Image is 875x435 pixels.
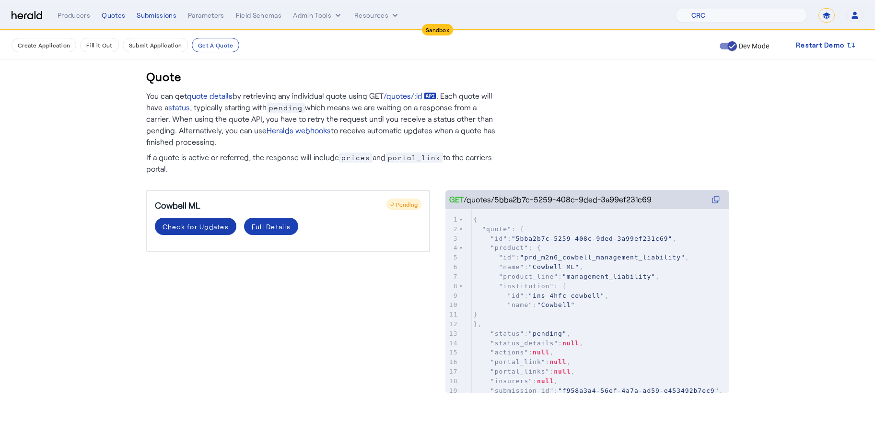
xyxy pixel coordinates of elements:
span: : , [474,387,723,394]
div: 18 [445,376,459,386]
span: : { [474,244,541,251]
span: Pending [396,201,418,208]
button: Create Application [12,38,76,52]
button: Restart Demo [788,36,863,54]
button: Fill it Out [80,38,118,52]
span: "product_line" [499,273,558,280]
img: Herald Logo [12,11,42,20]
span: "ins_4hfc_cowbell" [528,292,605,299]
span: null [537,377,554,385]
span: : , [474,235,677,242]
div: 16 [445,357,459,367]
span: GET [449,194,464,205]
button: Resources dropdown menu [354,11,400,20]
div: 11 [445,310,459,319]
span: "management_liability" [562,273,655,280]
span: : , [474,292,609,299]
div: 1 [445,215,459,224]
span: Restart Demo [796,39,844,51]
span: "id" [507,292,524,299]
span: : , [474,358,571,365]
div: 2 [445,224,459,234]
span: "f958a3a4-56ef-4a7a-ad59-e453492b7ec9" [558,387,719,394]
span: "portal_links" [490,368,550,375]
div: 12 [445,319,459,329]
span: "prd_m2n6_cowbell_management_liability" [520,254,685,261]
div: 6 [445,262,459,272]
div: 4 [445,243,459,253]
span: "5bba2b7c-5259-408c-9ded-3a99ef231c69" [512,235,672,242]
div: Submissions [137,11,176,20]
span: null [554,368,571,375]
a: /quotes/:id [384,90,436,102]
button: Get A Quote [192,38,239,52]
span: "actions" [490,349,528,356]
button: Submit Application [123,38,188,52]
span: "portal_link" [490,358,546,365]
span: "status_details" [490,340,558,347]
span: "pending" [528,330,566,337]
span: null [549,358,566,365]
div: Parameters [188,11,224,20]
span: "institution" [499,282,554,290]
a: status [168,102,190,113]
div: 15 [445,348,459,357]
p: You can get by retrieving any individual quote using GET . Each quote will have a , typically sta... [146,90,496,148]
span: "quote" [482,225,512,233]
span: null [562,340,579,347]
span: : { [474,282,567,290]
div: Field Schemas [236,11,282,20]
a: quote details [187,90,233,102]
span: { [474,216,478,223]
span: portal_link [385,153,443,163]
h3: Quote [146,69,182,84]
div: /quotes/5bba2b7c-5259-408c-9ded-3a99ef231c69 [449,194,652,205]
div: Producers [58,11,90,20]
span: prices [339,153,373,163]
span: "status" [490,330,525,337]
span: }, [474,320,482,328]
span: "insurers" [490,377,533,385]
span: : , [474,340,584,347]
span: : [474,301,575,308]
span: : , [474,273,660,280]
span: : , [474,368,575,375]
span: : , [474,254,689,261]
div: Full Details [252,222,291,232]
div: Check for Updates [163,222,229,232]
div: 17 [445,367,459,376]
div: 8 [445,282,459,291]
div: 19 [445,386,459,396]
div: 10 [445,300,459,310]
div: Sandbox [422,24,453,35]
label: Dev Mode [737,41,769,51]
div: 14 [445,339,459,348]
a: Heralds webhooks [267,125,331,136]
button: internal dropdown menu [293,11,343,20]
span: : { [474,225,525,233]
span: "product" [490,244,528,251]
div: 7 [445,272,459,282]
span: "Cowbell ML" [528,263,579,270]
span: "id" [499,254,515,261]
span: : , [474,349,554,356]
span: : , [474,263,584,270]
div: Quotes [102,11,125,20]
h5: Cowbell ML [155,199,200,212]
span: null [533,349,549,356]
span: "id" [490,235,507,242]
p: If a quote is active or referred, the response will include and to the carriers portal. [146,148,496,175]
div: 13 [445,329,459,339]
span: "submission_id" [490,387,554,394]
span: : , [474,377,559,385]
div: 5 [445,253,459,262]
span: "Cowbell" [537,301,575,308]
span: "name" [499,263,524,270]
div: 3 [445,234,459,244]
span: "name" [507,301,533,308]
span: pending [267,103,305,113]
button: Check for Updates [155,218,236,235]
div: 9 [445,291,459,301]
span: : , [474,330,571,337]
span: } [474,311,478,318]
